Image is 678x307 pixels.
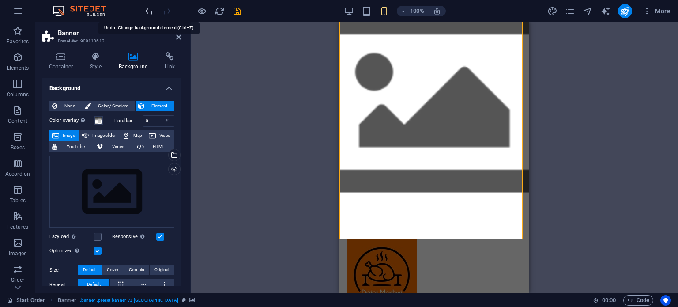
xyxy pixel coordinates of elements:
p: Columns [7,91,29,98]
p: Accordion [5,171,30,178]
h2: Banner [58,29,181,37]
i: Save (Ctrl+S) [232,6,242,16]
button: Usercentrics [660,295,671,306]
button: navigator [583,6,593,16]
button: Element [136,101,174,111]
label: Color overlay [49,115,94,126]
i: AI Writer [600,6,610,16]
label: Repeat [49,280,78,290]
button: Click here to leave preview mode and continue editing [196,6,207,16]
p: Slider [11,277,25,284]
button: design [547,6,558,16]
button: Vimeo [94,141,133,152]
i: On resize automatically adjust zoom level to fit chosen device. [433,7,441,15]
label: Optimized [49,246,94,256]
span: Image [62,130,76,141]
p: Images [9,250,27,257]
div: % [162,116,174,126]
span: Element [147,101,171,111]
h4: Style [83,52,112,71]
span: Vimeo [105,141,131,152]
p: Features [7,224,28,231]
span: . banner .preset-banner-v3-[GEOGRAPHIC_DATA] [80,295,178,306]
a: Click to cancel selection. Double-click to open Pages [7,295,45,306]
button: YouTube [49,141,94,152]
button: Default [78,265,102,275]
div: Select files from the file manager, stock photos, or upload file(s) [49,156,174,228]
button: Image slider [79,130,119,141]
span: Video [158,130,171,141]
h6: 100% [410,6,424,16]
h3: Preset #ed-909113612 [58,37,164,45]
button: undo [143,6,154,16]
span: Map [132,130,143,141]
button: Map [120,130,146,141]
h4: Container [42,52,83,71]
img: Editor Logo [51,6,117,16]
span: Default [83,265,97,275]
button: Video [146,130,174,141]
button: Original [150,265,174,275]
h4: Background [42,78,181,94]
button: Contain [124,265,149,275]
button: Cover [102,265,123,275]
p: Boxes [11,144,25,151]
i: Design (Ctrl+Alt+Y) [547,6,557,16]
p: Content [8,117,27,125]
h4: Background [112,52,158,71]
span: None [60,101,79,111]
label: Responsive [112,231,156,242]
span: Image slider [91,130,117,141]
i: Publish [620,6,630,16]
span: 00 00 [602,295,616,306]
h4: Link [158,52,181,71]
i: Pages (Ctrl+Alt+S) [565,6,575,16]
button: save [232,6,242,16]
button: publish [618,4,632,18]
button: text_generator [600,6,611,16]
span: Cover [107,265,118,275]
span: Contain [129,265,144,275]
span: More [643,7,670,15]
span: Color / Gradient [94,101,132,111]
p: Elements [7,64,29,72]
p: Tables [10,197,26,204]
span: : [608,297,610,303]
span: YouTube [60,141,91,152]
button: 100% [397,6,428,16]
i: This element is a customizable preset [182,298,186,303]
button: None [49,101,82,111]
label: Lazyload [49,231,94,242]
span: Original [154,265,169,275]
p: Favorites [6,38,29,45]
span: Click to select. Double-click to edit [58,295,76,306]
i: Navigator [583,6,593,16]
i: Reload page [215,6,225,16]
label: Size [49,265,78,276]
span: Default [87,279,101,290]
button: reload [214,6,225,16]
button: Color / Gradient [82,101,135,111]
button: Default [78,279,109,290]
nav: breadcrumb [58,295,195,306]
button: HTML [134,141,174,152]
span: Code [627,295,649,306]
span: HTML [147,141,171,152]
button: Code [623,295,653,306]
label: Parallax [114,118,143,123]
button: pages [565,6,576,16]
i: This element contains a background [189,298,195,303]
button: More [639,4,674,18]
h6: Session time [593,295,616,306]
button: Image [49,130,79,141]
